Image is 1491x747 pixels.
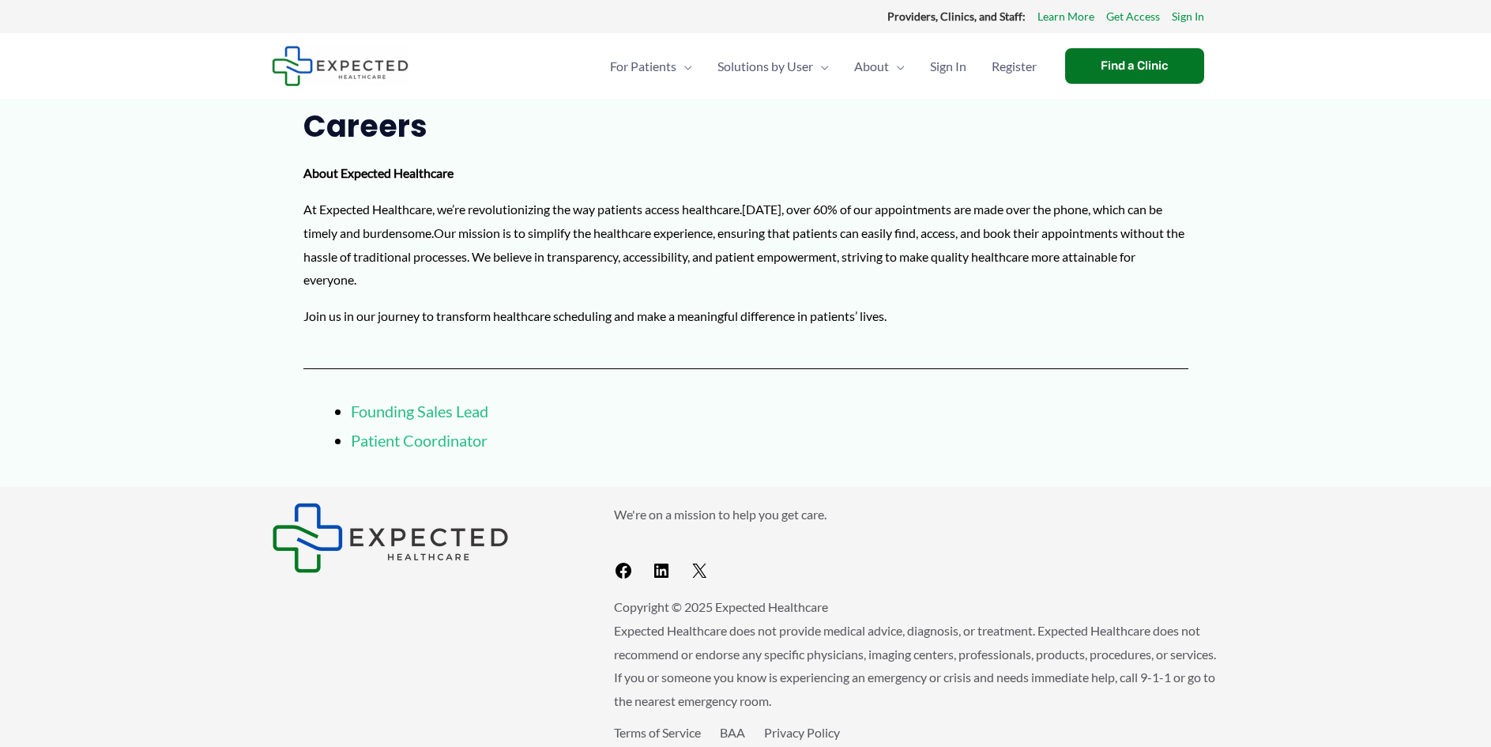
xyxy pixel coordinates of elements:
a: Learn More [1037,6,1094,27]
span: Solutions by User [717,39,813,94]
span: Our mission is to simplify the healthcare experience, ensuring that patients can easily find, acc... [303,225,1184,264]
a: Terms of Service [614,725,701,740]
img: Expected Healthcare Logo - side, dark font, small [272,503,509,573]
span: Register [992,39,1037,94]
a: Register [979,39,1049,94]
span: About [854,39,889,94]
span: We believe in transparency, accessibility, and patient empowerment, striving to make quality heal... [303,249,1135,288]
strong: Providers, Clinics, and Staff: [887,9,1026,23]
aside: Footer Widget 1 [272,503,574,573]
p: We're on a mission to help you get care. [614,503,1220,526]
a: For PatientsMenu Toggle [597,39,705,94]
a: BAA [720,725,745,740]
nav: Primary Site Navigation [597,39,1049,94]
a: Sign In [1172,6,1204,27]
span: Expected Healthcare does not provide medical advice, diagnosis, or treatment. Expected Healthcare... [614,623,1216,708]
span: Menu Toggle [676,39,692,94]
h2: Careers [303,107,1188,145]
img: Expected Healthcare Logo - side, dark font, small [272,46,409,86]
a: Find a Clinic [1065,48,1204,84]
a: Solutions by UserMenu Toggle [705,39,842,94]
a: Privacy Policy [764,725,840,740]
span: [DATE], over 60% of our appointments are made over the phone, which can be timely and burdensome. [303,202,1162,240]
span: Menu Toggle [889,39,905,94]
span: Sign In [930,39,966,94]
span: Menu Toggle [813,39,829,94]
a: Sign In [917,39,979,94]
a: AboutMenu Toggle [842,39,917,94]
a: Patient Coordinator [351,431,488,450]
p: Join us in our journey to transform healthcare scheduling and make a meaningful difference in pat... [303,304,1188,328]
span: Copyright © 2025 Expected Healthcare [614,599,828,614]
aside: Footer Widget 2 [614,503,1220,587]
a: Get Access [1106,6,1160,27]
span: For Patients [610,39,676,94]
p: At Expected Healthcare, we’re revolutionizing the way patients access healthcare. [303,198,1188,292]
a: Founding Sales Lead [351,402,488,421]
strong: About Expected Healthcare [303,165,454,180]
